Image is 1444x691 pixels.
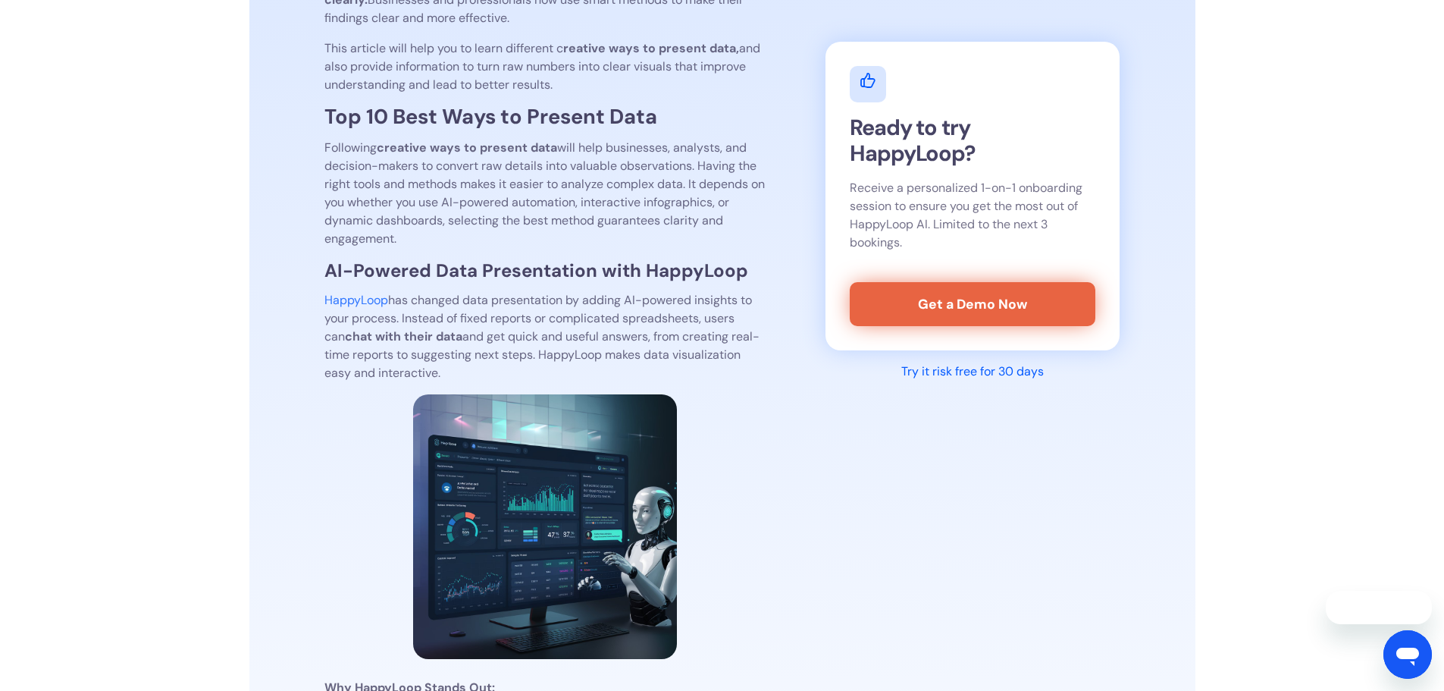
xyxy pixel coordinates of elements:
[850,282,1095,326] a: Get a Demo Now
[850,115,1095,167] h2: Ready to try HappyLoop?
[563,40,739,56] strong: reative ways to present data,
[1326,591,1432,624] iframe: Message from company
[324,39,765,94] p: This article will help you to learn different c and also provide information to turn raw numbers ...
[324,103,657,130] strong: Top 10 Best Ways to Present Data
[345,328,462,344] strong: chat with their data
[1383,630,1432,679] iframe: Button to launch messaging window
[324,292,388,308] a: HappyLoop
[324,291,765,382] p: has changed data presentation by adding AI-powered insights to your process. Instead of fixed rep...
[324,139,765,248] p: Following will help businesses, analysts, and decision-makers to convert raw details into valuabl...
[324,259,748,282] strong: AI-Powered Data Presentation with HappyLoop
[901,363,1044,381] div: Try it risk free for 30 days
[377,140,557,155] strong: creative ways to present data
[850,179,1095,252] p: Receive a personalized 1-on-1 onboarding session to ensure you get the most out of HappyLoop AI. ...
